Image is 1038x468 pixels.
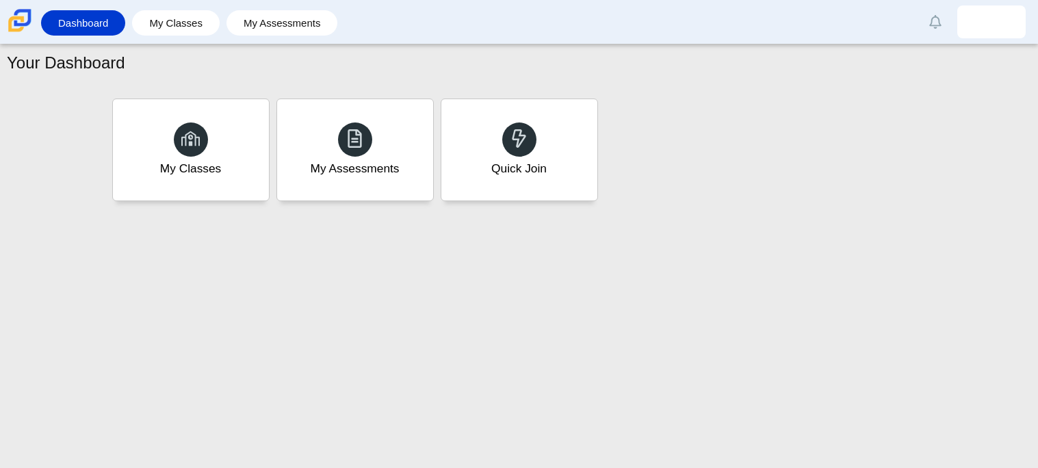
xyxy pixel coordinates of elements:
a: Quick Join [441,99,598,201]
img: marialis.velazquez.HXfIk0 [981,11,1002,33]
a: My Classes [139,10,213,36]
a: My Classes [112,99,270,201]
div: My Classes [160,160,222,177]
a: Dashboard [48,10,118,36]
a: My Assessments [276,99,434,201]
a: Carmen School of Science & Technology [5,25,34,37]
a: marialis.velazquez.HXfIk0 [957,5,1026,38]
a: Alerts [920,7,950,37]
div: My Assessments [311,160,400,177]
div: Quick Join [491,160,547,177]
img: Carmen School of Science & Technology [5,6,34,35]
h1: Your Dashboard [7,51,125,75]
a: My Assessments [233,10,331,36]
